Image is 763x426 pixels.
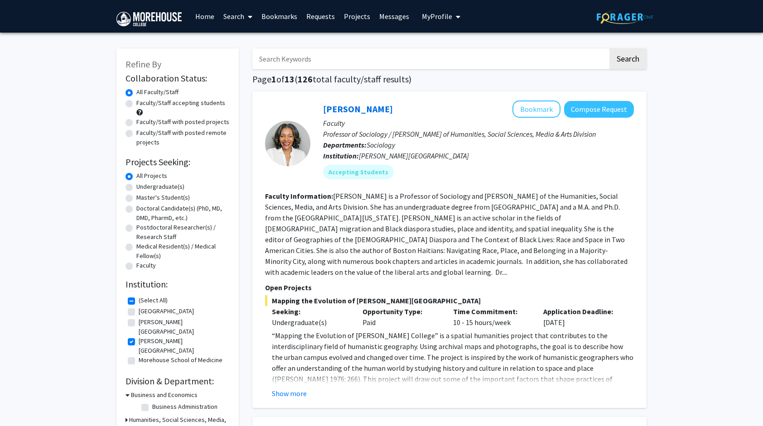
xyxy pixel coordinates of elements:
label: Business Administration [152,402,217,412]
a: Requests [302,0,339,32]
div: 10 - 15 hours/week [446,306,537,328]
span: 13 [285,73,295,85]
p: Faculty [323,118,634,129]
label: [PERSON_NAME][GEOGRAPHIC_DATA] [139,336,227,355]
mat-chip: Accepting Students [323,165,394,179]
span: Sociology [367,140,395,149]
a: Messages [375,0,414,32]
a: [PERSON_NAME] [323,103,393,115]
p: Seeking: [272,306,349,317]
label: All Faculty/Staff [136,87,179,97]
label: [PERSON_NAME][GEOGRAPHIC_DATA] [139,317,227,336]
span: Refine By [126,58,161,70]
div: [DATE] [536,306,627,328]
p: Professor of Sociology / [PERSON_NAME] of Humanities, Social Sciences, Media & Arts Division [323,129,634,139]
div: Paid [356,306,446,328]
label: (Select All) [139,296,168,305]
div: Undergraduate(s) [272,317,349,328]
label: Postdoctoral Researcher(s) / Research Staff [136,223,230,242]
p: Time Commitment: [453,306,530,317]
label: [GEOGRAPHIC_DATA] [139,306,194,316]
p: Open Projects [265,282,634,293]
img: ForagerOne Logo [597,10,653,24]
b: Departments: [323,140,367,149]
p: Application Deadline: [543,306,620,317]
p: Opportunity Type: [362,306,439,317]
h1: Page of ( total faculty/staff results) [252,74,647,85]
input: Search Keywords [252,48,608,69]
button: Search [609,48,647,69]
a: Home [191,0,219,32]
button: Compose Request to Regine O. Jackson [564,101,634,118]
label: All Projects [136,171,167,181]
h2: Projects Seeking: [126,157,230,168]
a: Search [219,0,257,32]
h2: Institution: [126,279,230,290]
label: Faculty/Staff with posted remote projects [136,128,230,147]
label: Doctoral Candidate(s) (PhD, MD, DMD, PharmD, etc.) [136,204,230,223]
fg-read-more: [PERSON_NAME] is a Professor of Sociology and [PERSON_NAME] of the Humanities, Social Sciences, M... [265,191,628,277]
span: My Profile [422,12,452,21]
iframe: Chat [7,385,39,419]
span: 1 [271,73,276,85]
label: Morehouse School of Medicine [139,355,222,365]
label: Master's Student(s) [136,193,190,202]
h2: Division & Department: [126,376,230,387]
label: Faculty [136,261,156,270]
img: Morehouse College Logo [116,12,182,26]
h2: Collaboration Status: [126,73,230,84]
button: Add Regine O. Jackson to Bookmarks [512,101,560,118]
span: [PERSON_NAME][GEOGRAPHIC_DATA] [359,151,469,160]
a: Projects [339,0,375,32]
b: Institution: [323,151,359,160]
label: Undergraduate(s) [136,182,184,191]
label: Faculty/Staff with posted projects [136,117,229,127]
button: Show more [272,388,307,399]
label: Faculty/Staff accepting students [136,98,225,108]
span: Mapping the Evolution of [PERSON_NAME][GEOGRAPHIC_DATA] [265,295,634,306]
label: Medical Resident(s) / Medical Fellow(s) [136,242,230,261]
span: “Mapping the Evolution of [PERSON_NAME] College” is a spatial humanities project that contributes... [272,331,633,416]
a: Bookmarks [257,0,302,32]
b: Faculty Information: [265,191,333,201]
h3: Business and Economics [131,390,198,400]
span: 126 [298,73,313,85]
